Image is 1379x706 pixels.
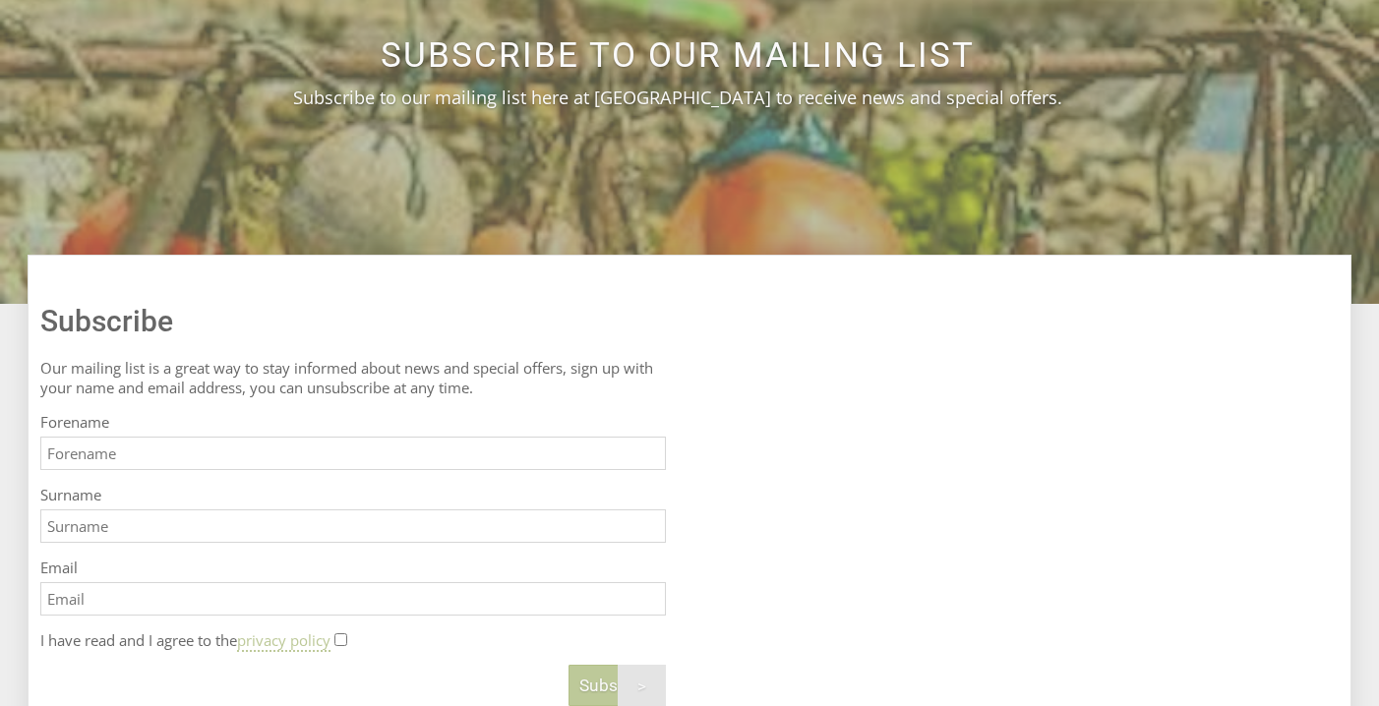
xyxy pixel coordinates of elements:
[237,630,330,652] a: privacy policy
[40,304,666,338] h1: Subscribe
[40,582,666,616] input: Email
[157,86,1198,109] p: Subscribe to our mailing list here at [GEOGRAPHIC_DATA] to receive news and special offers.
[40,437,666,470] input: Forename
[40,358,666,397] p: Our mailing list is a great way to stay informed about news and special offers, sign up with your...
[579,676,655,695] span: Subscribe
[40,509,666,543] input: Surname
[40,412,666,432] label: Forename
[157,35,1198,76] h2: Subscribe to our Mailing List
[40,485,666,504] label: Surname
[40,558,666,577] label: Email
[569,665,666,706] button: Subscribe
[40,630,330,650] label: I have read and I agree to the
